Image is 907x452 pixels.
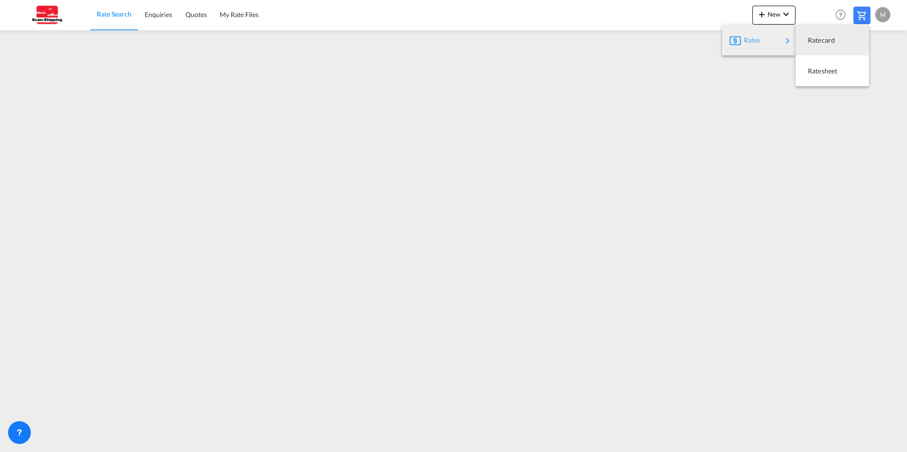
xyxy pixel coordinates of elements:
[803,28,861,52] div: Ratecard
[808,62,818,81] span: Ratesheet
[782,35,793,46] md-icon: icon-chevron-right
[803,59,861,83] div: Ratesheet
[808,31,818,50] span: Ratecard
[744,31,755,50] span: Rates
